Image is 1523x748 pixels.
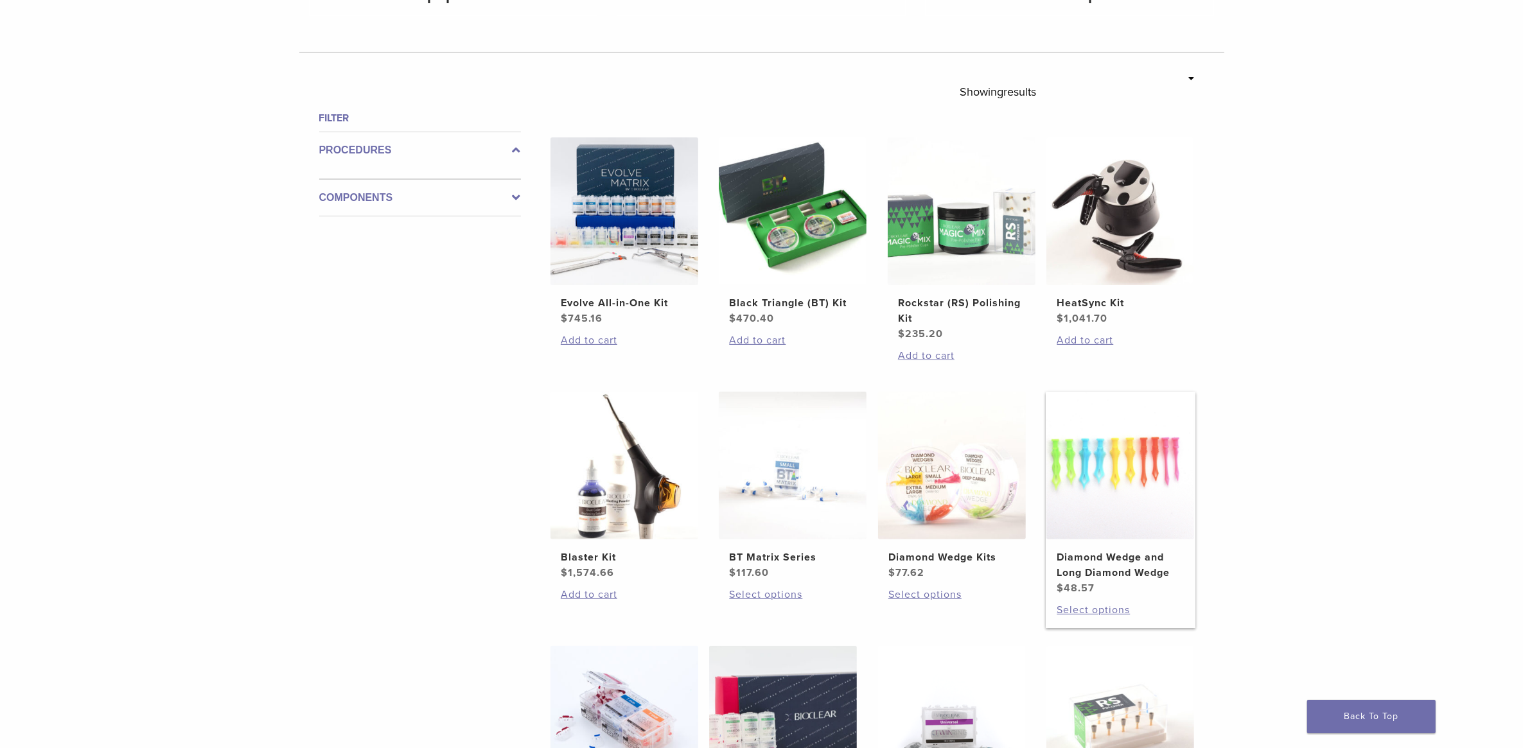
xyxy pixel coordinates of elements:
a: Add to cart: “Evolve All-in-One Kit” [561,333,688,348]
h2: HeatSync Kit [1057,295,1184,311]
span: $ [1057,582,1064,595]
a: Back To Top [1307,700,1436,733]
a: Add to cart: “Blaster Kit” [561,587,688,602]
img: Rockstar (RS) Polishing Kit [888,137,1035,285]
span: $ [729,566,736,579]
a: Evolve All-in-One KitEvolve All-in-One Kit $745.16 [550,137,700,326]
a: Black Triangle (BT) KitBlack Triangle (BT) Kit $470.40 [718,137,868,326]
img: Black Triangle (BT) Kit [719,137,867,285]
label: Components [319,190,521,205]
h2: BT Matrix Series [729,550,856,565]
span: $ [1057,312,1064,325]
span: $ [729,312,736,325]
span: $ [898,327,905,340]
h2: Evolve All-in-One Kit [561,295,688,311]
img: BT Matrix Series [719,392,867,539]
a: BT Matrix SeriesBT Matrix Series $117.60 [718,392,868,580]
span: $ [888,566,895,579]
h2: Blaster Kit [561,550,688,565]
img: HeatSync Kit [1046,137,1194,285]
a: Add to cart: “Black Triangle (BT) Kit” [729,333,856,348]
a: Add to cart: “HeatSync Kit” [1057,333,1184,348]
a: HeatSync KitHeatSync Kit $1,041.70 [1046,137,1195,326]
h4: Filter [319,110,521,126]
h2: Black Triangle (BT) Kit [729,295,856,311]
h2: Diamond Wedge and Long Diamond Wedge [1057,550,1184,580]
a: Select options for “Diamond Wedge Kits” [888,587,1016,602]
a: Select options for “BT Matrix Series” [729,587,856,602]
a: Blaster KitBlaster Kit $1,574.66 [550,392,700,580]
a: Diamond Wedge and Long Diamond WedgeDiamond Wedge and Long Diamond Wedge $48.57 [1046,392,1195,596]
bdi: 235.20 [898,327,943,340]
img: Blaster Kit [550,392,698,539]
a: Select options for “Diamond Wedge and Long Diamond Wedge” [1057,602,1184,618]
span: $ [561,566,568,579]
span: $ [561,312,568,325]
bdi: 77.62 [888,566,924,579]
p: Showing results [960,78,1036,105]
h2: Diamond Wedge Kits [888,550,1016,565]
bdi: 470.40 [729,312,774,325]
img: Evolve All-in-One Kit [550,137,698,285]
a: Diamond Wedge KitsDiamond Wedge Kits $77.62 [877,392,1027,580]
a: Add to cart: “Rockstar (RS) Polishing Kit” [898,348,1025,363]
h2: Rockstar (RS) Polishing Kit [898,295,1025,326]
label: Procedures [319,143,521,158]
bdi: 48.57 [1057,582,1095,595]
img: Diamond Wedge and Long Diamond Wedge [1046,392,1194,539]
img: Diamond Wedge Kits [878,392,1026,539]
bdi: 117.60 [729,566,769,579]
bdi: 1,041.70 [1057,312,1107,325]
a: Rockstar (RS) Polishing KitRockstar (RS) Polishing Kit $235.20 [887,137,1037,342]
bdi: 745.16 [561,312,603,325]
bdi: 1,574.66 [561,566,614,579]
